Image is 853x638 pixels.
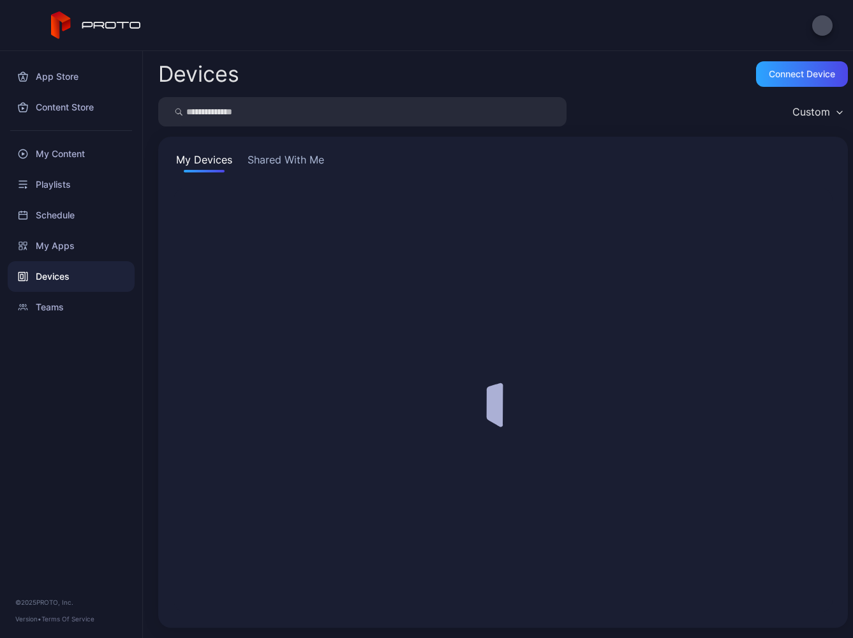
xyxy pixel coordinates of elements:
[41,615,94,623] a: Terms Of Service
[245,152,327,172] button: Shared With Me
[8,169,135,200] a: Playlists
[158,63,239,86] h2: Devices
[756,61,848,87] button: Connect device
[15,597,127,607] div: © 2025 PROTO, Inc.
[792,105,830,118] div: Custom
[15,615,41,623] span: Version •
[8,61,135,92] a: App Store
[8,231,135,261] a: My Apps
[8,261,135,292] a: Devices
[8,200,135,231] a: Schedule
[8,139,135,169] a: My Content
[769,69,835,79] div: Connect device
[174,152,235,172] button: My Devices
[8,292,135,323] a: Teams
[8,92,135,123] a: Content Store
[786,97,848,126] button: Custom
